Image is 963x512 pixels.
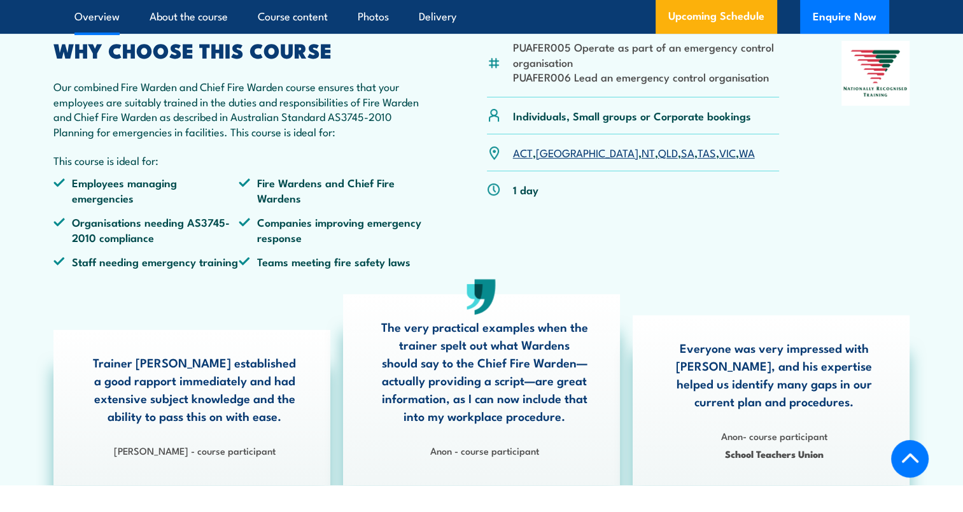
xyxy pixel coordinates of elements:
[681,145,694,160] a: SA
[670,339,878,410] p: Everyone was very impressed with [PERSON_NAME], and his expertise helped us identify many gaps in...
[239,175,425,205] li: Fire Wardens and Chief Fire Wardens
[513,145,533,160] a: ACT
[719,145,736,160] a: VIC
[513,69,780,84] li: PUAFER006 Lead an emergency control organisation
[430,443,538,457] strong: Anon - course participant
[381,318,588,425] p: The very practical examples when the trainer spelt out what Wardens should say to the Chief Fire ...
[114,443,276,457] strong: [PERSON_NAME] - course participant
[239,254,425,269] li: Teams meeting fire safety laws
[642,145,655,160] a: NT
[53,153,425,167] p: This course is ideal for:
[513,182,538,197] p: 1 day
[53,254,239,269] li: Staff needing emergency training
[53,215,239,245] li: Organisations needing AS3745-2010 compliance
[536,145,638,160] a: [GEOGRAPHIC_DATA]
[698,145,716,160] a: TAS
[658,145,678,160] a: QLD
[513,145,755,160] p: , , , , , , ,
[53,175,239,205] li: Employees managing emergencies
[239,215,425,245] li: Companies improving emergency response
[841,41,910,106] img: Nationally Recognised Training logo.
[53,79,425,139] p: Our combined Fire Warden and Chief Fire Warden course ensures that your employees are suitably tr...
[91,353,299,425] p: Trainer [PERSON_NAME] established a good rapport immediately and had extensive subject knowledge ...
[513,39,780,69] li: PUAFER005 Operate as part of an emergency control organisation
[721,429,827,443] strong: Anon- course participant
[513,108,751,123] p: Individuals, Small groups or Corporate bookings
[670,446,878,461] span: School Teachers Union
[53,41,425,59] h2: WHY CHOOSE THIS COURSE
[739,145,755,160] a: WA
